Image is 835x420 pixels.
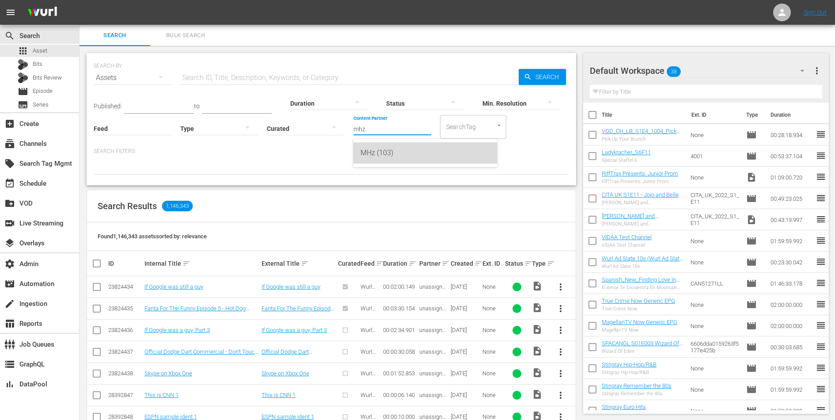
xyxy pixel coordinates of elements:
[4,238,15,248] span: Overlays
[812,60,822,81] button: more_vert
[419,370,446,383] span: unassigned
[602,242,652,248] div: VIDAA Test Channel
[532,367,543,378] span: Video
[532,281,543,291] span: Video
[602,191,679,198] a: CITA UK S1E11 - Jojo and Belle
[442,260,450,267] span: sort
[108,305,142,312] div: 23824435
[804,9,827,16] a: Sign Out
[555,282,566,292] span: more_vert
[767,209,816,230] td: 00:43:19.997
[144,305,249,318] a: Fanta For The Funny Episode 5 - Hot Dog Microphone
[409,260,417,267] span: sort
[262,413,314,420] a: ESPN sample ident 1
[816,320,826,331] span: reorder
[482,370,502,377] div: None
[602,213,658,226] a: [PERSON_NAME] and [PERSON_NAME]
[667,62,681,81] span: 38
[361,370,376,390] span: Wurl HLS Test
[33,60,42,69] span: Bits
[816,405,826,416] span: reorder
[383,258,417,269] div: Duration
[94,65,171,90] div: Assets
[767,358,816,379] td: 01:59:59.992
[746,299,757,310] span: Episode
[98,201,157,211] span: Search Results
[687,252,743,273] td: None
[451,305,479,312] div: [DATE]
[687,167,743,188] td: None
[4,318,15,329] span: Reports
[361,327,376,347] span: Wurl HLS Test
[524,260,532,267] span: sort
[602,319,677,325] a: MagellanTV Now Generic EPG
[602,255,683,268] a: Wurl Ad Slate 10s (Wurl Ad Slate 10s (00:30:00))
[4,178,15,189] span: Schedule
[4,158,15,169] span: Search Tag Mgmt
[18,46,28,56] span: Asset
[376,260,384,267] span: sort
[816,256,826,267] span: reorder
[550,298,571,319] button: more_vert
[482,260,502,267] div: Ext. ID
[451,413,479,420] div: [DATE]
[18,59,28,70] div: Bits
[550,341,571,363] button: more_vert
[4,198,15,209] span: VOD
[816,384,826,394] span: reorder
[451,327,479,333] div: [DATE]
[602,370,657,375] div: Stingray Hip-Hop/R&B
[262,305,334,318] a: Fanta For The Funny Episode 5 - Hot Dog Microphone
[108,327,142,333] div: 23824436
[550,276,571,298] button: more_vert
[182,260,190,267] span: sort
[767,124,816,145] td: 00:28:18.934
[555,303,566,314] span: more_vert
[547,260,555,267] span: sort
[262,258,335,269] div: External Title
[4,339,15,350] span: Job Queues
[602,221,683,227] div: [PERSON_NAME] and [PERSON_NAME]
[687,230,743,252] td: None
[338,260,358,267] div: Curated
[532,69,566,85] span: Search
[602,170,678,177] a: RiffTrax Presents: Junior Prom
[687,209,743,230] td: CITA_UK_2022_S1_E11
[108,413,142,420] div: 28392848
[361,283,376,303] span: Wurl HLS Test
[687,315,743,336] td: None
[383,392,417,398] div: 00:00:06.140
[687,188,743,209] td: CITA_UK_2022_S1_E11
[495,121,503,130] button: Open
[4,218,15,229] span: Live Streaming
[746,363,757,374] span: Episode
[816,172,826,182] span: reorder
[602,306,675,312] div: True Crime Now
[767,315,816,336] td: 02:00:00.000
[687,145,743,167] td: 4001
[550,363,571,384] button: more_vert
[18,99,28,110] span: Series
[816,299,826,309] span: reorder
[4,379,15,389] span: DataPool
[419,348,446,362] span: unassigned
[33,46,47,55] span: Asset
[144,370,192,377] a: Skype on Xbox One
[262,327,327,333] a: If Google was a guy, Part 3
[156,31,216,41] span: Bulk Search
[144,348,258,362] a: Official Dodge Dart Commercial - Don't Touch My Dart
[383,348,417,355] div: 00:00:30.058
[767,294,816,315] td: 02:00:00.000
[144,283,203,290] a: If Google was still a guy
[532,346,543,356] span: Video
[602,128,683,141] a: VOD_CH_LB_S1E4_1004_PickUpYourBrunch
[194,103,200,110] span: to
[767,230,816,252] td: 01:59:59.992
[816,363,826,373] span: reorder
[602,157,651,163] div: Special Staffel 6
[419,327,446,340] span: unassigned
[602,361,657,368] a: Stingray Hip-Hop/R&B
[555,347,566,357] span: more_vert
[602,263,683,269] div: Wurl Ad Slate 10s
[108,260,142,267] div: ID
